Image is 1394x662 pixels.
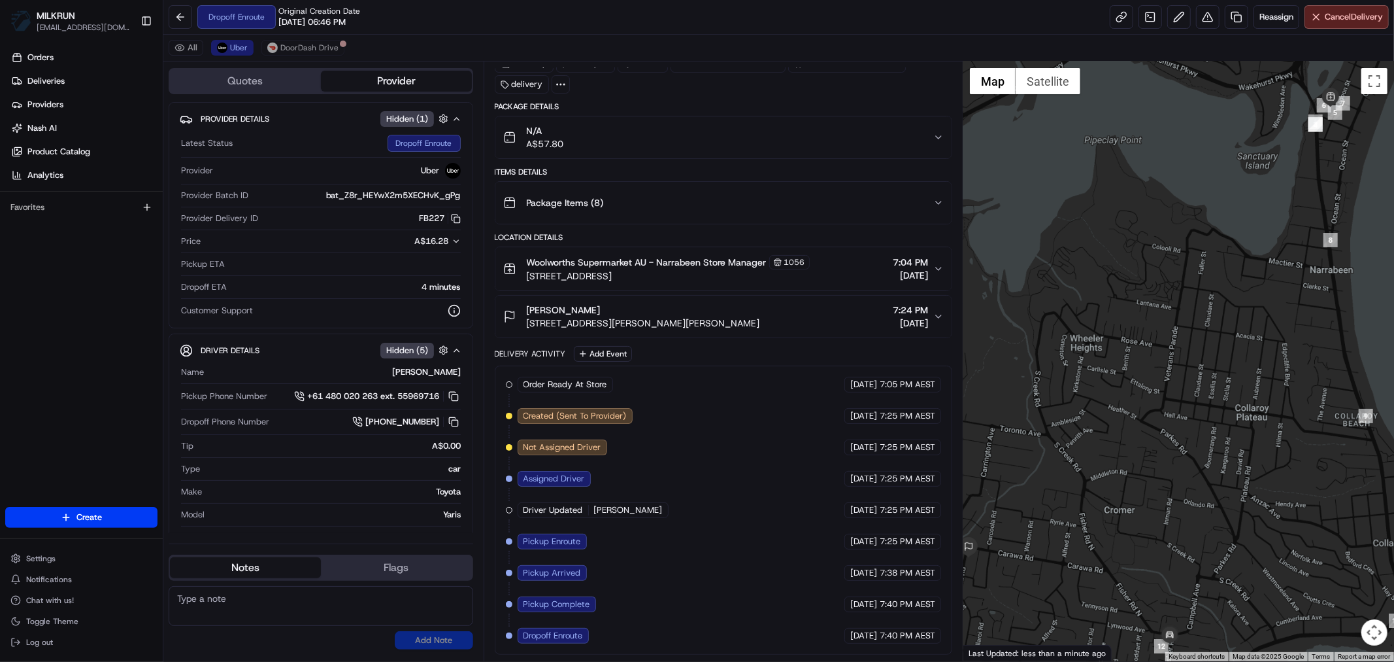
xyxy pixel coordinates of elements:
span: A$57.80 [527,137,564,150]
button: Package Items (8) [495,182,952,224]
a: Providers [5,94,163,115]
span: [DATE] [850,599,877,610]
span: 7:25 PM AEST [880,536,935,548]
button: Quotes [170,71,321,92]
span: Hidden ( 5 ) [386,345,428,357]
div: car [205,463,461,475]
div: Delivery Activity [495,349,566,359]
span: [DATE] [893,269,928,282]
div: 12 [1154,639,1169,653]
span: [PHONE_NUMBER] [365,416,439,428]
img: uber-new-logo.jpeg [445,163,461,179]
div: 4 [1308,118,1323,132]
span: [DATE] [850,473,877,485]
div: 8 [1323,233,1338,247]
button: Notes [170,557,321,578]
div: [PERSON_NAME] [209,366,461,378]
button: Provider [321,71,472,92]
span: Uber [422,165,440,177]
a: Report a map error [1338,653,1390,660]
span: [DATE] [850,567,877,579]
span: 7:38 PM AEST [880,567,935,579]
span: Price [181,235,201,247]
span: Nash AI [27,122,57,134]
button: Show satellite imagery [1016,68,1080,94]
span: Provider Batch ID [181,190,248,201]
span: 1056 [784,257,805,268]
a: +61 480 020 263 ext. 55969716 [294,389,461,404]
button: Show street map [970,68,1016,94]
span: Log out [26,637,53,648]
button: Toggle Theme [5,612,158,631]
span: bat_Z8r_HEYwX2m5XECHvK_gPg [326,190,461,201]
span: Name [181,366,204,378]
button: MILKRUNMILKRUN[EMAIL_ADDRESS][DOMAIN_NAME] [5,5,135,37]
img: uber-new-logo.jpeg [217,43,227,53]
span: [STREET_ADDRESS][PERSON_NAME][PERSON_NAME] [527,317,760,330]
button: All [169,40,203,56]
span: Latest Status [181,137,233,149]
button: [PERSON_NAME][STREET_ADDRESS][PERSON_NAME][PERSON_NAME]7:24 PM[DATE] [495,296,952,338]
div: 3 [1308,117,1323,131]
button: MILKRUN [37,9,75,22]
span: Order Ready At Store [523,379,607,391]
span: [DATE] 06:46 PM [278,16,346,28]
div: Toyota [207,486,461,498]
span: Orders [27,52,54,63]
div: 7 [1336,96,1350,111]
span: Map data ©2025 Google [1233,653,1304,660]
div: Location Details [495,232,952,243]
button: Map camera controls [1361,619,1387,646]
div: silver [207,532,461,544]
button: DoorDash Drive [261,40,344,56]
span: Cancel Delivery [1325,11,1383,23]
span: Original Creation Date [278,6,360,16]
span: Deliveries [27,75,65,87]
span: Woolworths Supermarket AU - Narrabeen Store Manager [527,256,767,269]
button: Create [5,507,158,528]
div: 4 minutes [232,281,461,293]
span: Create [76,512,102,523]
span: Pickup Arrived [523,567,581,579]
span: Customer Support [181,305,253,317]
span: Settings [26,553,56,564]
span: Toggle Theme [26,616,78,627]
span: Hidden ( 1 ) [386,113,428,125]
span: 7:25 PM AEST [880,473,935,485]
div: 6 [1317,98,1331,113]
span: [PERSON_NAME] [527,304,601,317]
button: [EMAIL_ADDRESS][DOMAIN_NAME] [37,22,130,33]
button: N/AA$57.80 [495,116,952,158]
span: Make [181,486,202,498]
button: FB227 [420,213,461,224]
span: 7:40 PM AEST [880,599,935,610]
span: Pickup Enroute [523,536,581,548]
span: Pickup ETA [181,258,225,270]
span: Dropoff Phone Number [181,416,269,428]
span: Tip [181,440,193,452]
span: DoorDash Drive [280,43,339,53]
div: Package Details [495,101,952,112]
span: 7:05 PM AEST [880,379,935,391]
div: 9 [1359,409,1373,423]
span: Providers [27,99,63,111]
button: Driver DetailsHidden (5) [180,340,462,361]
button: CancelDelivery [1304,5,1389,29]
span: [DATE] [850,536,877,548]
button: Log out [5,633,158,652]
a: Analytics [5,165,163,186]
a: Orders [5,47,163,68]
button: Notifications [5,570,158,589]
span: Notifications [26,574,72,585]
span: [DATE] [850,504,877,516]
span: Provider Delivery ID [181,213,258,224]
span: A$16.28 [415,235,449,247]
button: A$16.28 [346,235,461,247]
button: Woolworths Supermarket AU - Narrabeen Store Manager1056[STREET_ADDRESS]7:04 PM[DATE] [495,247,952,290]
div: Last Updated: less than a minute ago [963,645,1112,661]
span: Product Catalog [27,146,90,158]
span: Pickup Complete [523,599,590,610]
span: [DATE] [850,410,877,422]
button: Chat with us! [5,591,158,610]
